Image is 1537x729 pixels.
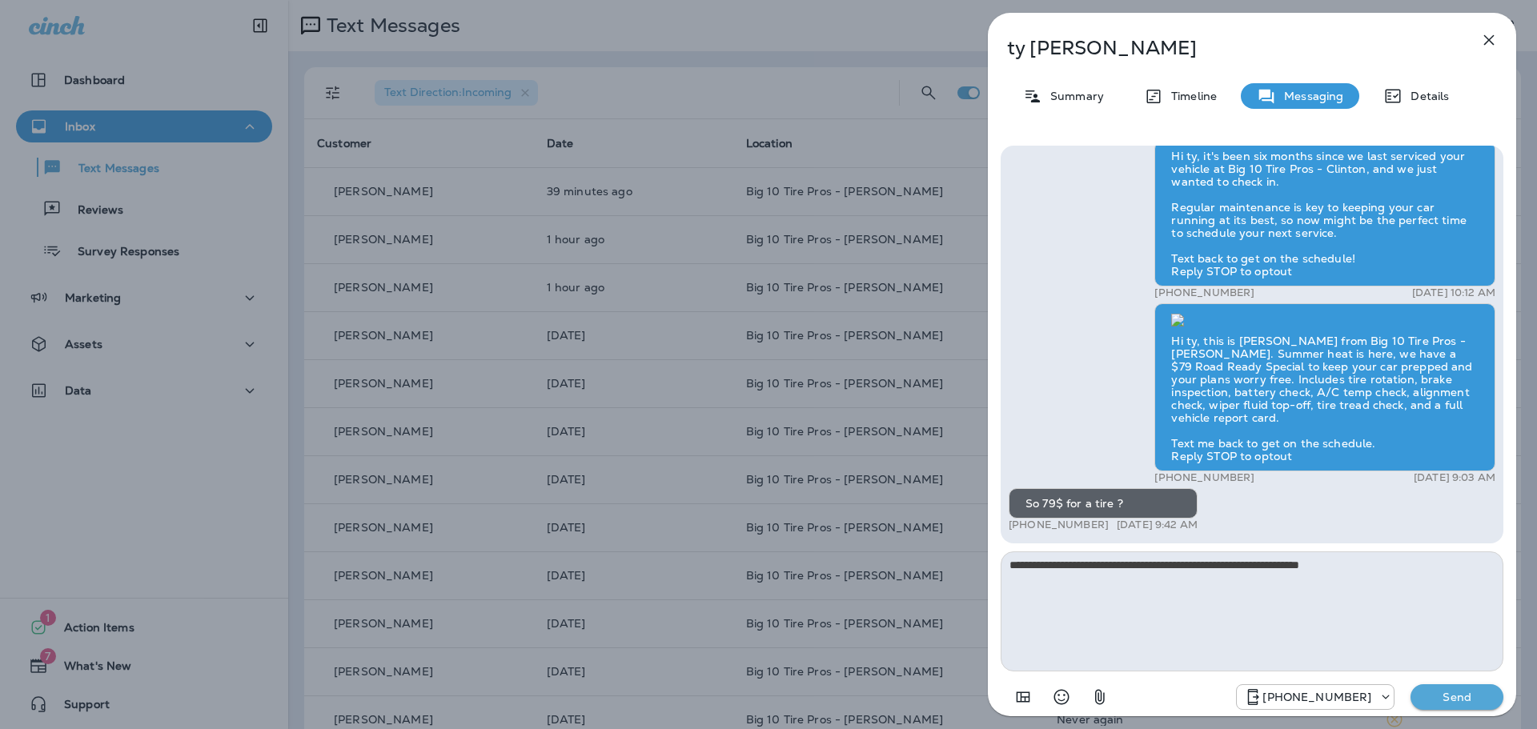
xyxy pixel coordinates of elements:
div: +1 (601) 808-4212 [1237,687,1394,707]
p: [PHONE_NUMBER] [1009,519,1109,531]
p: Timeline [1163,90,1217,102]
p: Details [1403,90,1449,102]
div: Hi ty, it's been six months since we last serviced your vehicle at Big 10 Tire Pros - Clinton, an... [1154,141,1495,286]
div: So 79$ for a tire ? [1009,488,1198,519]
button: Select an emoji [1045,681,1078,713]
p: ty [PERSON_NAME] [1007,37,1444,59]
p: [DATE] 9:42 AM [1117,519,1198,531]
p: Messaging [1276,90,1343,102]
img: twilio-download [1171,314,1184,326]
p: Send [1423,690,1491,704]
p: [PHONE_NUMBER] [1154,471,1254,484]
p: [DATE] 10:12 AM [1412,286,1495,299]
button: Send [1411,684,1503,710]
p: [DATE] 9:03 AM [1414,471,1495,484]
p: [PHONE_NUMBER] [1154,286,1254,299]
p: [PHONE_NUMBER] [1262,691,1371,703]
p: Summary [1042,90,1104,102]
div: Hi ty, this is [PERSON_NAME] from Big 10 Tire Pros - [PERSON_NAME]. Summer heat is here, we have ... [1154,303,1495,471]
button: Add in a premade template [1007,681,1039,713]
